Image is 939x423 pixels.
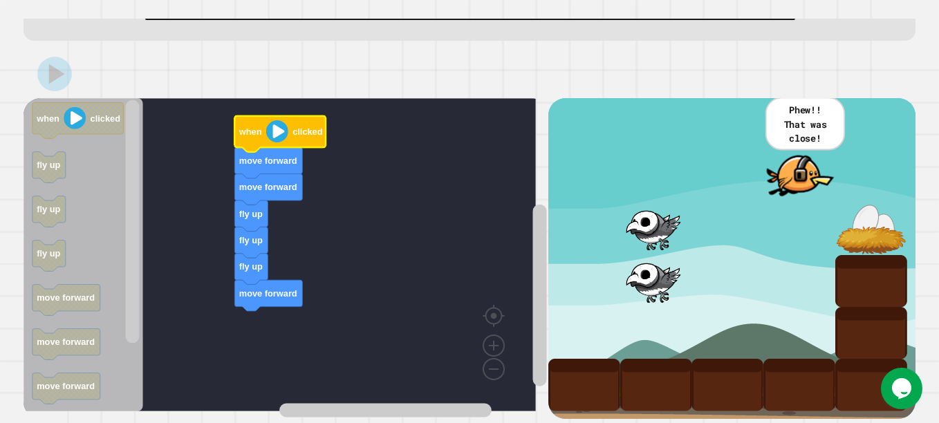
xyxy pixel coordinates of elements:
[239,209,263,219] text: fly up
[777,103,834,145] p: Phew!! That was close!
[37,204,60,214] text: fly up
[37,337,95,347] text: move forward
[239,182,297,192] text: move forward
[239,156,297,166] text: move forward
[239,288,297,299] text: move forward
[91,113,120,124] text: clicked
[239,262,263,272] text: fly up
[239,235,263,245] text: fly up
[37,248,60,258] text: fly up
[239,126,262,137] text: when
[37,381,95,391] text: move forward
[36,113,59,124] text: when
[24,98,548,418] div: Blockly Workspace
[37,160,60,170] text: fly up
[37,292,95,303] text: move forward
[881,368,925,409] iframe: chat widget
[292,126,322,137] text: clicked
